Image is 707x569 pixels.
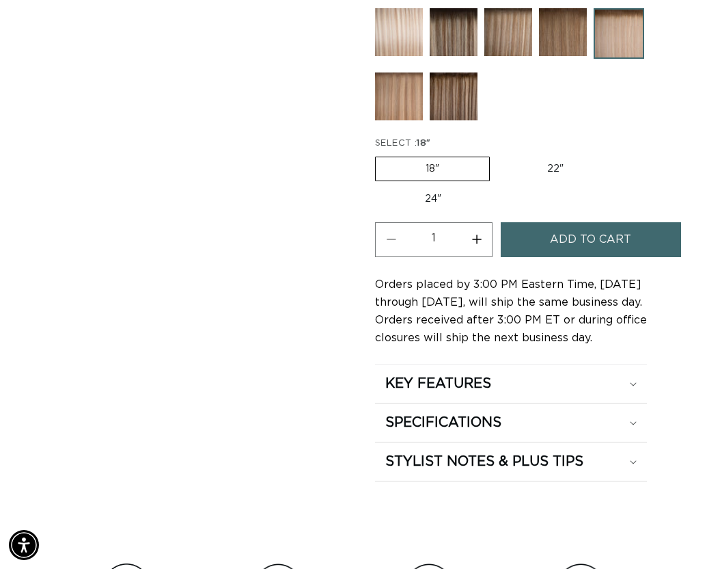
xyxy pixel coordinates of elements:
summary: STYLIST NOTES & PLUS TIPS [375,442,647,481]
a: Echo Root Tap - Q Weft [430,8,477,66]
img: Echo Root Tap - Q Weft [430,8,477,56]
h2: SPECIFICATIONS [385,414,501,432]
span: Orders placed by 3:00 PM Eastern Time, [DATE] through [DATE], will ship the same business day. Or... [375,279,647,343]
a: Como Root Tap - Q Weft [430,72,477,127]
a: Tahoe Root Tap - Q Weft [594,8,644,66]
img: Atlantic Duo Tone - Q Weft [375,8,423,56]
img: Como Root Tap - Q Weft [430,72,477,120]
a: Victoria Root Tap - Q Weft [484,8,532,66]
legend: SELECT : [375,137,432,150]
a: Atlantic Duo Tone - Q Weft [375,8,423,66]
h2: KEY FEATURES [385,375,491,393]
img: Victoria Root Tap - Q Weft [484,8,532,56]
img: Tahoe Root Tap - Q Weft [594,8,644,59]
summary: SPECIFICATIONS [375,403,647,442]
span: 18" [417,139,430,148]
label: 24" [375,187,491,211]
div: Accessibility Menu [9,530,39,560]
span: Add to cart [550,222,631,257]
h2: STYLIST NOTES & PLUS TIPS [385,453,583,471]
img: Arabian Root Tap - Q Weft [375,72,423,120]
label: 18" [375,157,490,181]
a: Arabian Root Tap - Q Weft [375,72,423,127]
summary: KEY FEATURES [375,365,647,403]
img: Erie Root Tap - Q Weft [539,8,587,56]
button: Add to cart [501,222,681,257]
label: 22" [497,157,613,181]
a: Erie Root Tap - Q Weft [539,8,587,66]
